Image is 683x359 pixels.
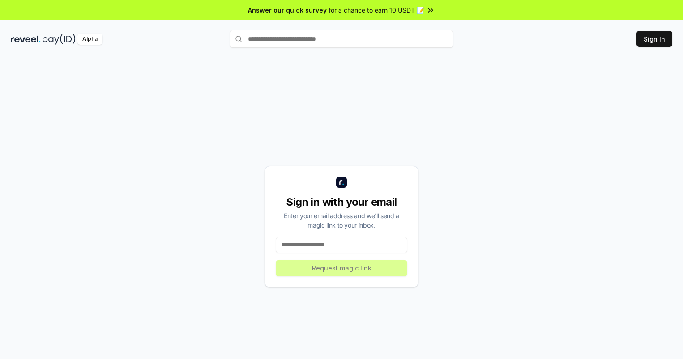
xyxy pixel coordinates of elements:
img: reveel_dark [11,34,41,45]
span: Answer our quick survey [248,5,327,15]
div: Sign in with your email [276,195,407,209]
button: Sign In [636,31,672,47]
div: Enter your email address and we’ll send a magic link to your inbox. [276,211,407,230]
div: Alpha [77,34,102,45]
img: pay_id [43,34,76,45]
span: for a chance to earn 10 USDT 📝 [329,5,424,15]
img: logo_small [336,177,347,188]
